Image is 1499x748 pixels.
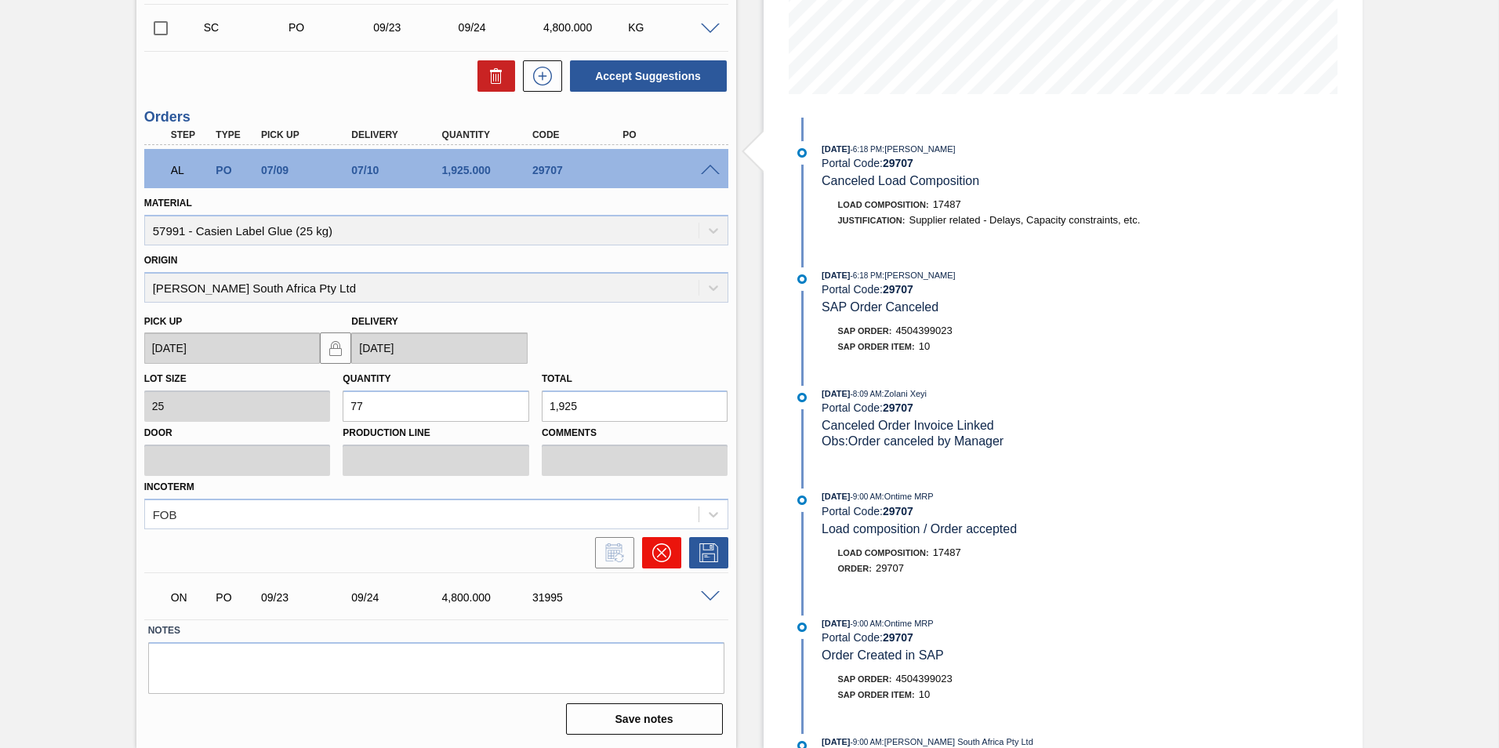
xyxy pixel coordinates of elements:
button: Save notes [566,703,723,735]
div: PO [619,129,720,140]
span: [DATE] [822,389,850,398]
span: SAP Order Item: [838,342,915,351]
button: Accept Suggestions [570,60,727,92]
div: Code [528,129,630,140]
button: locked [320,332,351,364]
div: Delete Suggestions [470,60,515,92]
input: mm/dd/yyyy [144,332,321,364]
span: 17487 [933,546,961,558]
span: - 9:00 AM [851,738,882,746]
span: [DATE] [822,619,850,628]
div: Save Order [681,537,728,568]
span: : [PERSON_NAME] [882,144,956,154]
span: Supplier related - Delays, Capacity constraints, etc. [909,214,1140,226]
span: Load composition / Order accepted [822,522,1017,536]
img: atual [797,496,807,505]
div: Inform order change [587,537,634,568]
img: atual [797,393,807,402]
div: 07/10/2025 [347,164,448,176]
div: New suggestion [515,60,562,92]
span: 29707 [876,562,904,574]
label: Lot size [144,373,187,384]
div: FOB [153,507,177,521]
span: Load Composition : [838,548,929,557]
div: Purchase order [212,164,259,176]
label: Quantity [343,373,390,384]
label: Incoterm [144,481,194,492]
label: Delivery [351,316,398,327]
div: Pick up [257,129,358,140]
span: 10 [919,340,930,352]
div: 07/09/2025 [257,164,358,176]
img: locked [326,339,345,358]
span: [DATE] [822,492,850,501]
span: : Zolani Xeyi [882,389,927,398]
span: 10 [919,688,930,700]
div: Purchase order [212,591,259,604]
span: SAP Order: [838,326,892,336]
div: 09/24/2025 [455,21,550,34]
div: Quantity [438,129,539,140]
span: Order : [838,564,872,573]
strong: 29707 [883,631,913,644]
div: Portal Code: [822,157,1194,169]
label: Production Line [343,422,529,445]
div: Purchase order [285,21,379,34]
div: Portal Code: [822,401,1194,414]
label: Material [144,198,192,209]
label: Comments [542,422,728,445]
span: [DATE] [822,271,850,280]
img: atual [797,274,807,284]
div: 31995 [528,591,630,604]
div: Type [212,129,259,140]
div: Accept Suggestions [562,59,728,93]
div: Awaiting Load Composition [167,153,214,187]
span: - 6:18 PM [851,145,883,154]
label: Total [542,373,572,384]
label: Notes [148,619,724,642]
span: Order Created in SAP [822,648,944,662]
span: Obs: Order canceled by Manager [822,434,1004,448]
label: Origin [144,255,178,266]
span: : [PERSON_NAME] [882,271,956,280]
span: Load Composition : [838,200,929,209]
div: 09/24/2025 [347,591,448,604]
div: Portal Code: [822,505,1194,517]
img: atual [797,148,807,158]
div: 1,925.000 [438,164,539,176]
div: 09/23/2025 [257,591,358,604]
div: 4,800.000 [438,591,539,604]
span: - 8:09 AM [851,390,882,398]
span: 4504399023 [895,673,952,684]
span: - 9:00 AM [851,492,882,501]
span: [DATE] [822,737,850,746]
strong: 29707 [883,401,913,414]
span: Canceled Order Invoice Linked [822,419,994,432]
div: 09/23/2025 [369,21,464,34]
div: KG [624,21,719,34]
label: Door [144,422,331,445]
div: Delivery [347,129,448,140]
div: Portal Code: [822,283,1194,296]
p: AL [171,164,210,176]
div: Portal Code: [822,631,1194,644]
input: mm/dd/yyyy [351,332,528,364]
div: Cancel Order [634,537,681,568]
strong: 29707 [883,505,913,517]
span: Justification: [838,216,906,225]
span: : Ontime MRP [882,492,934,501]
h3: Orders [144,109,728,125]
label: Pick up [144,316,183,327]
strong: 29707 [883,157,913,169]
span: SAP Order: [838,674,892,684]
span: - 9:00 AM [851,619,882,628]
div: 4,800.000 [539,21,634,34]
div: Step [167,129,214,140]
span: 4504399023 [895,325,952,336]
div: Negotiating Order [167,580,214,615]
span: [DATE] [822,144,850,154]
span: 17487 [933,198,961,210]
span: SAP Order Canceled [822,300,938,314]
span: SAP Order Item: [838,690,915,699]
p: ON [171,591,210,604]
